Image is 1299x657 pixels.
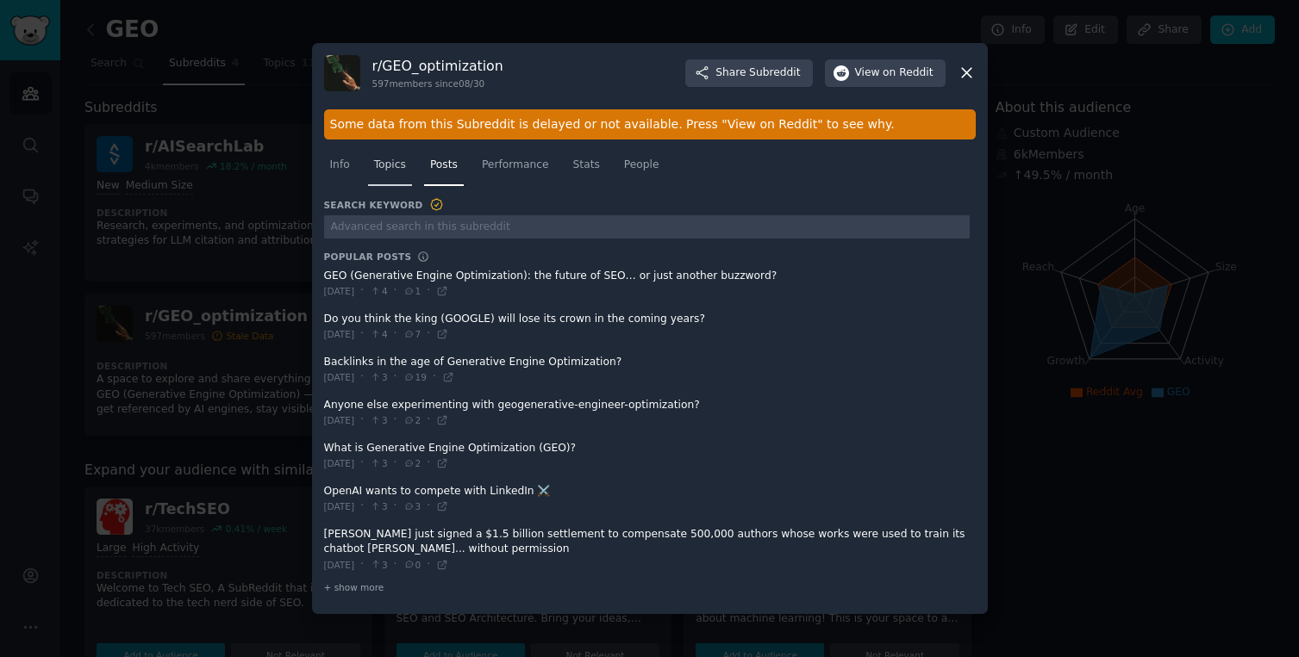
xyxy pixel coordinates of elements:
span: [DATE] [324,371,355,383]
a: Stats [567,152,606,187]
span: 2 [403,457,422,469]
img: GEO_optimization [324,55,360,91]
span: 4 [370,328,388,340]
span: [DATE] [324,328,355,340]
span: Performance [482,158,549,173]
span: · [394,499,397,514]
span: 4 [370,285,388,297]
span: [DATE] [324,500,355,512]
span: [DATE] [324,457,355,469]
span: · [360,326,364,342]
a: Performance [476,152,555,187]
span: 3 [370,559,388,571]
span: · [427,456,430,471]
h3: Search Keyword [324,197,445,213]
span: on Reddit [883,65,933,81]
span: Topics [374,158,406,173]
span: 3 [370,371,388,383]
span: 3 [403,500,422,512]
span: · [394,369,397,385]
a: Topics [368,152,412,187]
a: Info [324,152,356,187]
span: Posts [430,158,458,173]
span: · [360,412,364,428]
span: People [624,158,659,173]
span: · [394,326,397,342]
span: [DATE] [324,414,355,426]
span: 1 [403,285,422,297]
a: People [618,152,665,187]
span: 0 [403,559,422,571]
div: 597 members since 08/30 [372,77,503,90]
span: 7 [403,328,422,340]
span: · [360,456,364,471]
span: · [394,412,397,428]
input: Advanced search in this subreddit [324,215,970,239]
span: Share [715,65,800,81]
span: Subreddit [749,65,800,81]
span: · [394,283,397,299]
span: Stats [573,158,600,173]
a: Posts [424,152,464,187]
span: · [427,557,430,573]
span: View [855,65,934,81]
span: · [427,326,430,342]
span: · [394,456,397,471]
span: [DATE] [324,559,355,571]
span: 3 [370,500,388,512]
h3: r/ GEO_optimization [372,57,503,75]
span: · [360,283,364,299]
button: Viewon Reddit [825,59,946,87]
div: Some data from this Subreddit is delayed or not available. Press "View on Reddit" to see why. [324,109,976,139]
span: · [427,412,430,428]
button: ShareSubreddit [685,59,812,87]
span: · [427,499,430,514]
span: 19 [403,371,427,383]
h3: Popular Posts [324,251,412,263]
span: 3 [370,414,388,426]
span: [DATE] [324,285,355,297]
span: 2 [403,414,422,426]
span: Info [330,158,350,173]
span: · [360,499,364,514]
span: 3 [370,457,388,469]
span: · [394,557,397,573]
span: · [433,369,436,385]
span: · [427,283,430,299]
span: · [360,557,364,573]
span: + show more [324,581,384,593]
span: · [360,369,364,385]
